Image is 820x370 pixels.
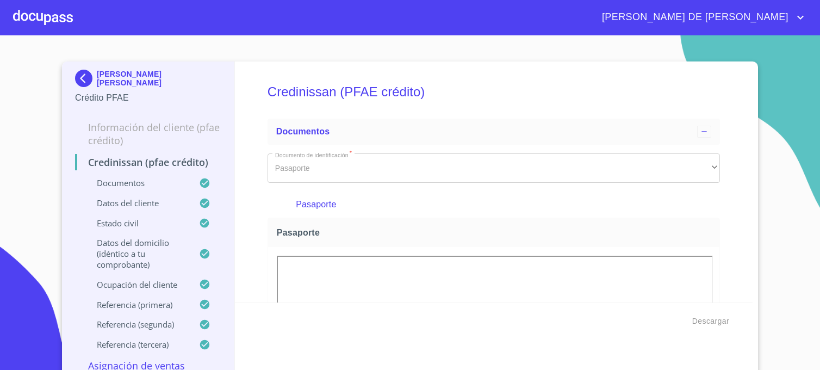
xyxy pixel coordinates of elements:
p: Credinissan (PFAE crédito) [75,156,221,169]
p: Referencia (primera) [75,299,199,310]
p: Datos del domicilio (idéntico a tu comprobante) [75,237,199,270]
div: Pasaporte [268,153,720,183]
p: Estado Civil [75,218,199,229]
p: Pasaporte [296,198,691,211]
p: Ocupación del Cliente [75,279,199,290]
div: Documentos [268,119,720,145]
span: [PERSON_NAME] DE [PERSON_NAME] [594,9,794,26]
p: Crédito PFAE [75,91,221,104]
span: Pasaporte [277,227,715,238]
p: Referencia (tercera) [75,339,199,350]
button: account of current user [594,9,807,26]
button: Descargar [688,311,734,331]
p: [PERSON_NAME] [PERSON_NAME] [97,70,221,87]
img: Docupass spot blue [75,70,97,87]
div: [PERSON_NAME] [PERSON_NAME] [75,70,221,91]
span: Descargar [692,314,729,328]
p: Información del cliente (PFAE crédito) [75,121,221,147]
span: Documentos [276,127,330,136]
p: Datos del cliente [75,198,199,208]
p: Referencia (segunda) [75,319,199,330]
h5: Credinissan (PFAE crédito) [268,70,720,114]
p: Documentos [75,177,199,188]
